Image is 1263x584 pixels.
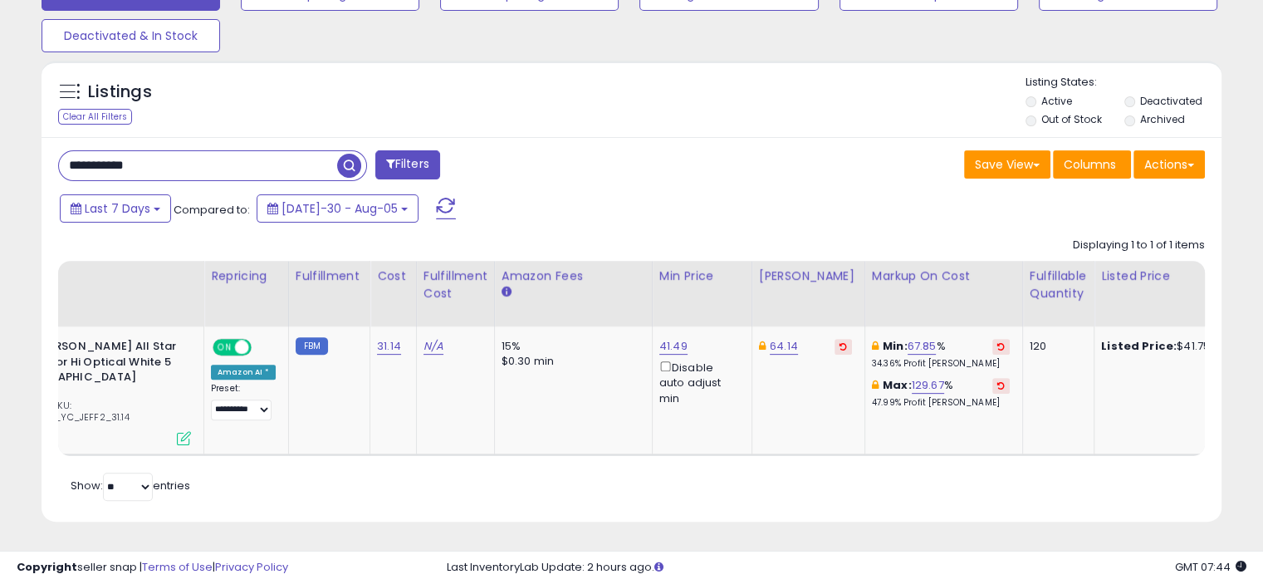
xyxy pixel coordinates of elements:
[1101,339,1239,354] div: $41.75
[864,261,1022,326] th: The percentage added to the cost of goods (COGS) that forms the calculator for Min & Max prices.
[759,267,858,285] div: [PERSON_NAME]
[71,478,190,493] span: Show: entries
[296,337,328,355] small: FBM
[214,341,235,355] span: ON
[377,267,409,285] div: Cost
[1139,112,1184,126] label: Archived
[249,341,276,355] span: OFF
[375,150,440,179] button: Filters
[1026,75,1221,91] p: Listing States:
[1041,112,1102,126] label: Out of Stock
[296,267,363,285] div: Fulfillment
[883,377,912,393] b: Max:
[211,383,276,420] div: Preset:
[377,338,401,355] a: 31.14
[872,267,1016,285] div: Markup on Cost
[211,267,281,285] div: Repricing
[872,378,1010,409] div: %
[42,19,220,52] button: Deactivated & In Stock
[1139,94,1202,108] label: Deactivated
[211,365,276,380] div: Amazon AI *
[1030,267,1087,302] div: Fulfillable Quantity
[659,267,745,285] div: Min Price
[1041,94,1072,108] label: Active
[142,559,213,575] a: Terms of Use
[872,339,1010,370] div: %
[17,559,77,575] strong: Copyright
[908,338,937,355] a: 67.85
[17,560,288,576] div: seller snap | |
[85,200,150,217] span: Last 7 Days
[872,358,1010,370] p: 34.36% Profit [PERSON_NAME]
[912,377,944,394] a: 129.67
[872,397,1010,409] p: 47.99% Profit [PERSON_NAME]
[257,194,419,223] button: [DATE]-30 - Aug-05
[423,267,487,302] div: Fulfillment Cost
[502,339,639,354] div: 15%
[215,559,288,575] a: Privacy Policy
[423,338,443,355] a: N/A
[88,81,152,104] h5: Listings
[1133,150,1205,179] button: Actions
[659,358,739,406] div: Disable auto adjust min
[1101,267,1245,285] div: Listed Price
[1030,339,1081,354] div: 120
[1073,238,1205,253] div: Displaying 1 to 1 of 1 items
[659,338,688,355] a: 41.49
[1064,156,1116,173] span: Columns
[447,560,1246,576] div: Last InventoryLab Update: 2 hours ago.
[502,285,512,300] small: Amazon Fees.
[60,194,171,223] button: Last 7 Days
[58,109,132,125] div: Clear All Filters
[174,202,250,218] span: Compared to:
[964,150,1050,179] button: Save View
[281,200,398,217] span: [DATE]-30 - Aug-05
[1053,150,1131,179] button: Columns
[883,338,908,354] b: Min:
[770,338,798,355] a: 64.14
[502,354,639,369] div: $0.30 min
[1175,559,1246,575] span: 2025-08-13 07:44 GMT
[1101,338,1177,354] b: Listed Price:
[502,267,645,285] div: Amazon Fees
